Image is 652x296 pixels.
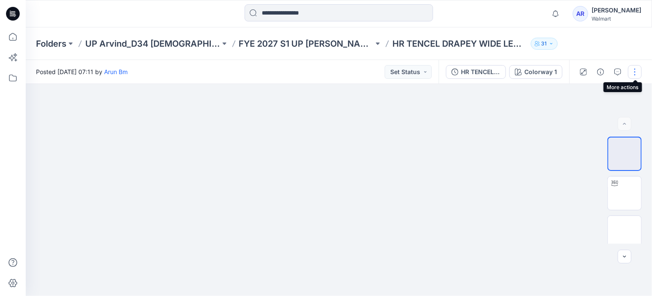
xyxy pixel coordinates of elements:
span: Posted [DATE] 07:11 by [36,67,128,76]
div: [PERSON_NAME] [592,5,641,15]
button: Details [594,65,607,79]
button: HR TENCEL DRAPEY WIDE LEG DENIM_[DATE] [446,65,506,79]
div: Colorway 1 [524,67,557,77]
div: Walmart [592,15,641,22]
p: 31 [541,39,547,48]
a: UP Arvind_D34 [DEMOGRAPHIC_DATA] Bottoms [85,38,220,50]
a: FYE 2027 S1 UP [PERSON_NAME] [PERSON_NAME] [239,38,374,50]
button: 31 [531,38,558,50]
a: Folders [36,38,66,50]
p: HR TENCEL DRAPEY WIDE LEG DENIM [392,38,527,50]
a: Arun Bm [104,68,128,75]
div: AR [573,6,588,21]
div: HR TENCEL DRAPEY WIDE LEG DENIM_[DATE] [461,67,500,77]
button: Colorway 1 [509,65,562,79]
